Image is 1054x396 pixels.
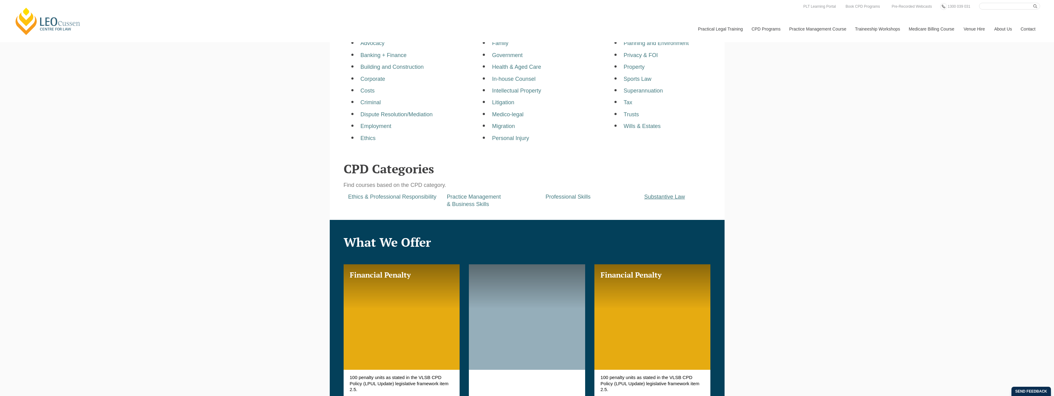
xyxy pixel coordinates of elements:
[1016,16,1040,42] a: Contact
[624,99,632,105] a: Tax
[361,99,381,105] a: Criminal
[594,264,711,370] a: Financial Penalty
[361,88,375,94] a: Costs
[361,64,424,70] a: Building and Construction
[344,182,711,189] p: Find courses based on the CPD category.
[492,52,523,58] a: Government
[492,123,515,129] a: Migration
[601,270,705,279] h3: Financial Penalty
[644,194,685,200] a: Substantive Law
[990,16,1016,42] a: About Us
[693,16,747,42] a: Practical Legal Training
[492,76,535,82] a: In-house Counsel
[492,40,508,46] a: Family
[785,16,850,42] a: Practice Management Course
[959,16,990,42] a: Venue Hire
[850,16,904,42] a: Traineeship Workshops
[361,123,391,129] a: Employment
[492,64,541,70] a: Health & Aged Care
[948,4,970,9] span: 1300 039 031
[747,16,784,42] a: CPD Programs
[344,162,711,175] h2: CPD Categories
[350,270,454,279] h3: Financial Penalty
[344,235,711,249] h2: What We Offer
[14,7,82,36] a: [PERSON_NAME] Centre for Law
[624,52,658,58] a: Privacy & FOI
[348,194,436,200] a: Ethics & Professional Responsibility
[492,88,541,94] a: Intellectual Property
[624,64,645,70] a: Property
[946,3,972,10] a: 1300 039 031
[624,111,639,118] a: Trusts
[447,194,501,207] a: Practice Management& Business Skills
[344,264,460,370] a: Financial Penalty
[361,40,385,46] a: Advocacy
[844,3,881,10] a: Book CPD Programs
[624,76,651,82] a: Sports Law
[361,135,376,141] a: Ethics
[492,99,514,105] a: Litigation
[361,111,433,118] a: Dispute Resolution/Mediation
[361,76,385,82] a: Corporate
[802,3,837,10] a: PLT Learning Portal
[546,194,591,200] a: Professional Skills
[361,52,407,58] a: Banking + Finance
[624,88,663,94] a: Superannuation
[890,3,934,10] a: Pre-Recorded Webcasts
[624,123,661,129] a: Wills & Estates
[492,135,529,141] a: Personal Injury
[904,16,959,42] a: Medicare Billing Course
[492,111,523,118] a: Medico-legal
[624,40,689,46] a: Planning and Environment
